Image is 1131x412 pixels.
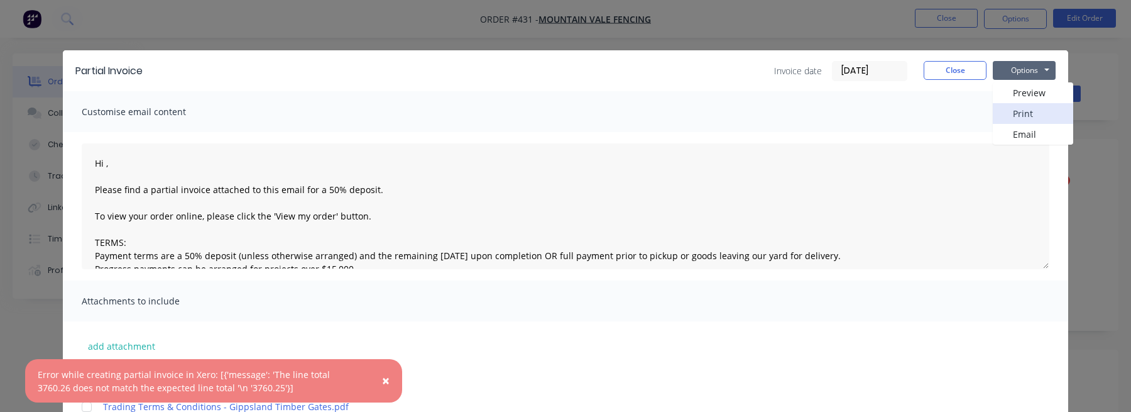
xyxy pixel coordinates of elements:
[82,337,161,355] button: add attachment
[38,368,364,394] div: Error while creating partial invoice in Xero: [{'message': 'The line total 3760.26 does not match...
[993,61,1056,80] button: Options
[774,64,822,77] span: Invoice date
[924,61,986,80] button: Close
[82,292,220,310] span: Attachments to include
[993,82,1073,103] button: Preview
[75,64,143,79] div: Partial Invoice
[993,124,1073,145] button: Email
[382,372,390,389] span: ×
[82,143,1049,269] textarea: Hi , Please find a partial invoice attached to this email for a 50% deposit. To view your order o...
[993,103,1073,124] button: Print
[82,103,220,121] span: Customise email content
[369,366,402,396] button: Close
